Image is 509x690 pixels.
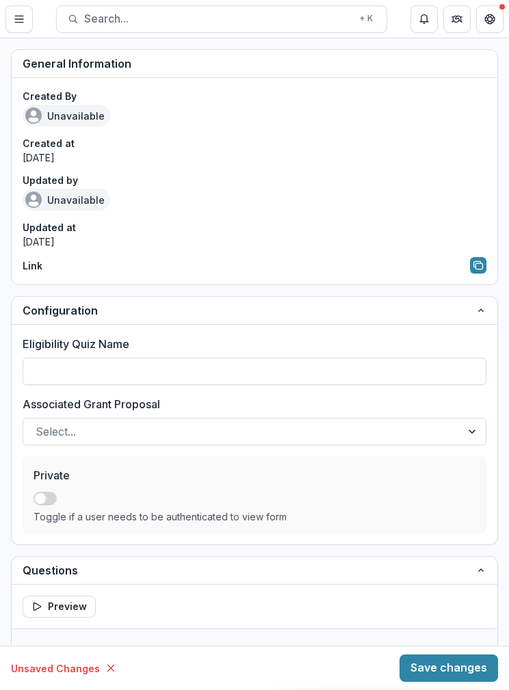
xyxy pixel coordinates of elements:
button: Questions [12,557,497,584]
button: Partners [443,5,471,33]
p: Created By [23,89,486,103]
p: [DATE] [23,150,486,165]
p: Link [23,258,42,273]
button: Search... [56,5,387,33]
button: Configuration [12,297,497,324]
div: Toggle if a user needs to be authenticated to view form [34,511,475,522]
div: + K [356,11,376,26]
div: Unavailable [23,105,110,127]
button: Copy link to form [470,257,486,274]
p: Updated by [23,173,486,187]
label: Private [34,467,467,483]
svg: avatar [25,107,42,124]
p: Created at [23,136,486,150]
span: Search... [84,12,351,25]
button: Preview [23,596,96,618]
span: Configuration [23,302,475,319]
label: Associated Grant Proposal [23,396,478,412]
svg: avatar [25,191,42,208]
button: Save changes [400,654,498,682]
p: Updated at [23,220,486,235]
div: Configuration [12,324,497,544]
p: Unsaved Changes [11,661,100,676]
p: [DATE] [23,235,486,249]
span: General Information [23,57,131,70]
label: Eligibility Quiz Name [23,336,478,352]
button: Toggle Menu [5,5,33,33]
button: Get Help [476,5,504,33]
button: Notifications [410,5,438,33]
span: Questions [23,562,475,579]
div: Unavailable [23,189,110,211]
